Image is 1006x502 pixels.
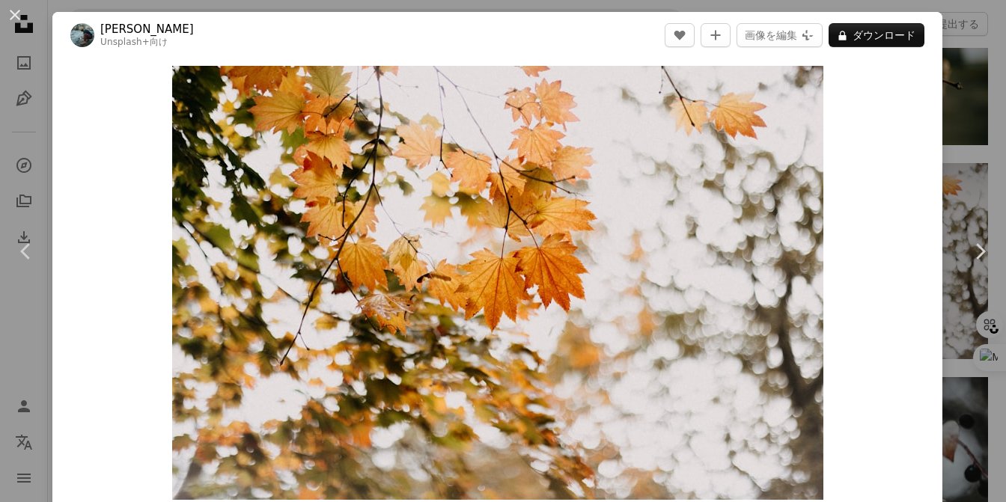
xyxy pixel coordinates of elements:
a: Unsplash+ [100,37,150,47]
img: 黄色い葉を持つ木のぼやけた写真 [172,66,823,500]
div: 向け [100,37,194,49]
button: 画像を編集 [737,23,823,47]
button: この画像でズームインする [172,66,823,500]
a: [PERSON_NAME] [100,22,194,37]
button: いいね！ [665,23,695,47]
a: 次へ [954,180,1006,323]
button: コレクションに追加する [701,23,731,47]
img: Annie Sprattのプロフィールを見る [70,23,94,47]
button: ダウンロード [829,23,924,47]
